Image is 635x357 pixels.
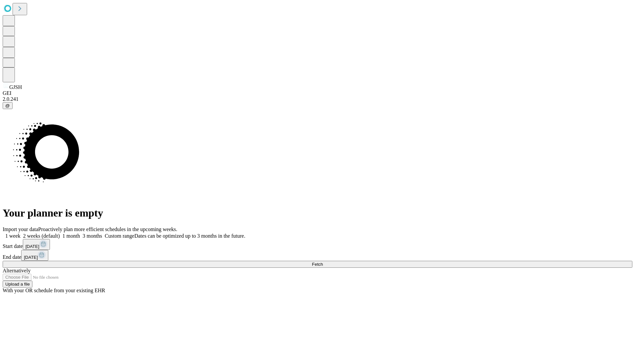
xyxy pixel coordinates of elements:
button: [DATE] [23,239,50,250]
div: GEI [3,90,632,96]
button: [DATE] [21,250,48,261]
button: Upload a file [3,281,32,288]
h1: Your planner is empty [3,207,632,219]
span: [DATE] [24,255,38,260]
span: With your OR schedule from your existing EHR [3,288,105,293]
span: 1 month [63,233,80,239]
span: 1 week [5,233,21,239]
span: Custom range [105,233,134,239]
div: Start date [3,239,632,250]
span: Proactively plan more efficient schedules in the upcoming weeks. [38,226,177,232]
button: Fetch [3,261,632,268]
span: @ [5,103,10,108]
div: 2.0.241 [3,96,632,102]
span: 3 months [83,233,102,239]
span: Alternatively [3,268,30,273]
button: @ [3,102,13,109]
span: Dates can be optimized up to 3 months in the future. [134,233,245,239]
span: 2 weeks (default) [23,233,60,239]
span: GJSH [9,84,22,90]
span: [DATE] [25,244,39,249]
div: End date [3,250,632,261]
span: Import your data [3,226,38,232]
span: Fetch [312,262,323,267]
